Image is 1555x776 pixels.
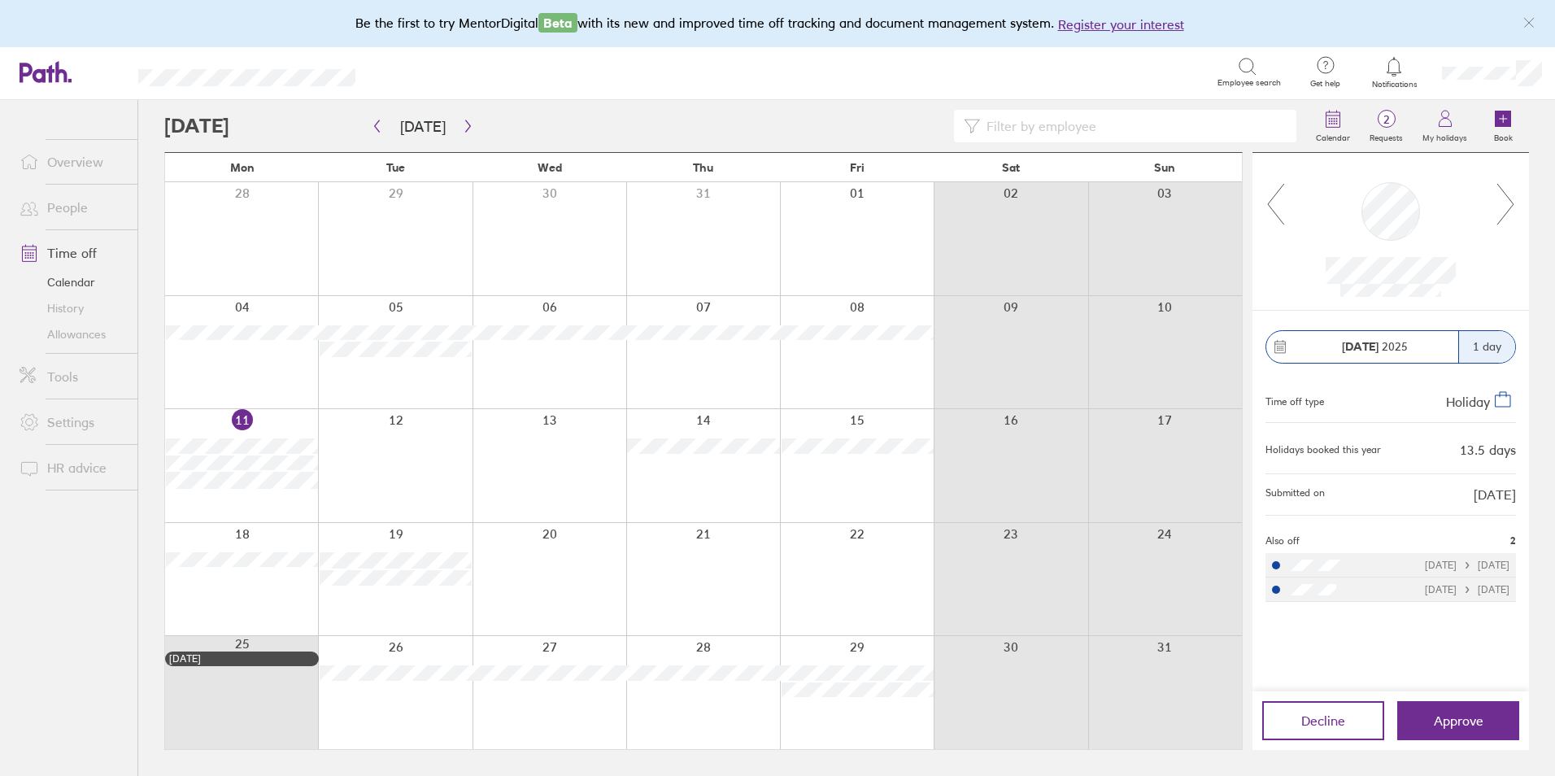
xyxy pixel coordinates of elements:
[7,269,137,295] a: Calendar
[1360,113,1413,126] span: 2
[1397,701,1519,740] button: Approve
[1342,339,1379,354] strong: [DATE]
[1360,100,1413,152] a: 2Requests
[1265,390,1324,409] div: Time off type
[387,113,459,140] button: [DATE]
[1413,129,1477,143] label: My holidays
[1434,713,1483,728] span: Approve
[230,161,255,174] span: Mon
[1474,487,1516,502] span: [DATE]
[1342,340,1408,353] span: 2025
[1299,79,1352,89] span: Get help
[1458,331,1515,363] div: 1 day
[1154,161,1175,174] span: Sun
[1360,129,1413,143] label: Requests
[399,64,441,79] div: Search
[1002,161,1020,174] span: Sat
[7,360,137,393] a: Tools
[1510,535,1516,547] span: 2
[1368,55,1421,89] a: Notifications
[1306,129,1360,143] label: Calendar
[1413,100,1477,152] a: My holidays
[1460,442,1516,457] div: 13.5 days
[1265,535,1300,547] span: Also off
[7,237,137,269] a: Time off
[386,161,405,174] span: Tue
[1265,487,1325,502] span: Submitted on
[1368,80,1421,89] span: Notifications
[7,406,137,438] a: Settings
[1058,15,1184,34] button: Register your interest
[1301,713,1345,728] span: Decline
[7,146,137,178] a: Overview
[7,451,137,484] a: HR advice
[1425,584,1509,595] div: [DATE] [DATE]
[693,161,713,174] span: Thu
[850,161,865,174] span: Fri
[7,295,137,321] a: History
[1425,560,1509,571] div: [DATE] [DATE]
[355,13,1200,34] div: Be the first to try MentorDigital with its new and improved time off tracking and document manage...
[169,653,315,665] div: [DATE]
[980,111,1287,142] input: Filter by employee
[538,13,577,33] span: Beta
[7,321,137,347] a: Allowances
[538,161,562,174] span: Wed
[1484,129,1522,143] label: Book
[1262,701,1384,740] button: Decline
[1446,393,1490,409] span: Holiday
[1477,100,1529,152] a: Book
[7,191,137,224] a: People
[1217,78,1281,88] span: Employee search
[1306,100,1360,152] a: Calendar
[1265,444,1381,456] div: Holidays booked this year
